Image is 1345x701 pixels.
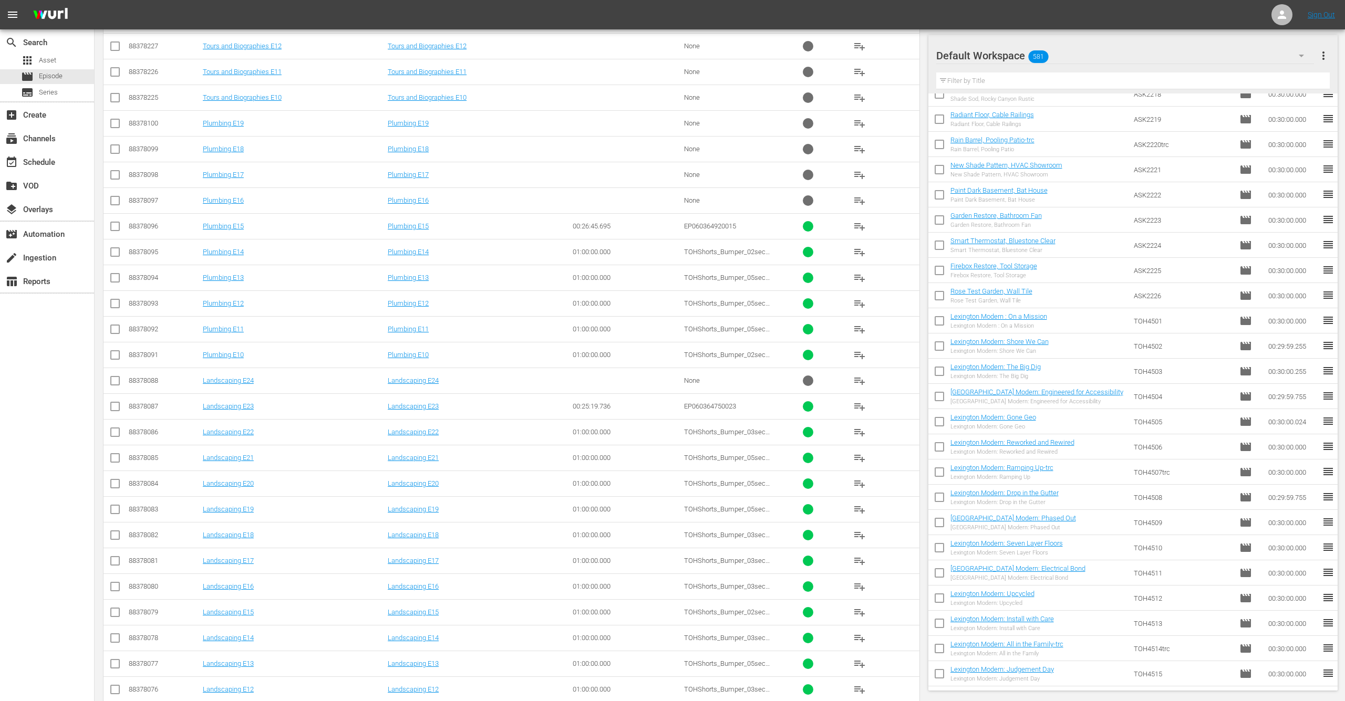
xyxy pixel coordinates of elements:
[950,489,1059,497] a: Lexington Modern: Drop in the Gutter
[847,368,872,393] button: playlist_add
[388,454,439,462] a: Landscaping E21
[1264,207,1322,233] td: 00:30:00.000
[950,287,1032,295] a: Rose Test Garden, Wall Tile
[203,351,244,359] a: Plumbing E10
[1322,541,1334,553] span: reorder
[39,87,58,98] span: Series
[684,351,770,367] span: TOHShorts_Bumper_02sec_01
[847,162,872,187] button: playlist_add
[573,325,680,333] div: 01:00:00.000
[388,299,429,307] a: Plumbing E12
[853,580,866,593] span: playlist_add
[1322,390,1334,402] span: reorder
[388,274,429,281] a: Plumbing E13
[853,271,866,284] span: playlist_add
[684,196,770,204] div: None
[1130,157,1235,182] td: ASK2221
[1130,560,1235,585] td: TOH4511
[950,212,1042,219] a: Garden Restore, Bathroom Fan
[853,246,866,258] span: playlist_add
[388,402,439,410] a: Landscaping E23
[950,111,1034,119] a: Radiant Floor, Cable Railings
[1264,359,1322,384] td: 00:30:00.255
[573,274,680,281] div: 01:00:00.000
[950,590,1034,598] a: Lexington Modern: Upcycled
[129,248,200,256] div: 88378095
[950,171,1062,178] div: New Shade Pattern, HVAC Showroom
[847,137,872,162] button: playlist_add
[388,505,439,513] a: Landscaping E19
[388,93,467,101] a: Tours and Biographies E10
[1239,113,1252,125] span: Episode
[847,317,872,342] button: playlist_add
[950,615,1054,623] a: Lexington Modern: Install with Care
[950,272,1037,279] div: Firebox Restore, Tool Storage
[388,582,439,590] a: Landscaping E16
[950,247,1056,254] div: Smart Thermostat, Bluestone Clear
[950,464,1053,472] a: Lexington Modern: Ramping Up-trc
[1239,289,1252,302] span: Episode
[388,145,429,153] a: Plumbing E18
[1322,364,1334,377] span: reorder
[1264,233,1322,258] td: 00:30:00.000
[1322,213,1334,226] span: reorder
[1322,516,1334,528] span: reorder
[684,68,770,76] div: None
[950,237,1056,245] a: Smart Thermostat, Bluestone Clear
[203,582,254,590] a: Landscaping E16
[684,505,770,521] span: TOHShorts_Bumper_05sec_02
[573,428,680,436] div: 01:00:00.000
[1239,365,1252,378] span: Episode
[1322,87,1334,100] span: reorder
[129,42,200,50] div: 88378227
[203,119,244,127] a: Plumbing E19
[203,145,244,153] a: Plumbing E18
[203,479,254,487] a: Landscaping E20
[950,297,1032,304] div: Rose Test Garden, Wall Tile
[388,608,439,616] a: Landscaping E15
[573,479,680,487] div: 01:00:00.000
[950,388,1123,396] a: [GEOGRAPHIC_DATA] Modern: Engineered for Accessibility
[388,531,439,539] a: Landscaping E18
[1322,415,1334,427] span: reorder
[388,479,439,487] a: Landscaping E20
[950,146,1034,153] div: Rain Barrel, Pooling Patio
[950,136,1034,144] a: Rain Barrel, Pooling Patio-trc
[1322,163,1334,175] span: reorder
[1239,415,1252,428] span: Episode
[1264,283,1322,308] td: 00:30:00.000
[847,85,872,110] button: playlist_add
[950,564,1085,572] a: [GEOGRAPHIC_DATA] Modern: Electrical Bond
[129,557,200,564] div: 88378081
[1130,283,1235,308] td: ASK2226
[1322,465,1334,478] span: reorder
[203,42,282,50] a: Tours and Biographies E12
[21,54,34,67] span: Asset
[950,423,1036,430] div: Lexington Modern: Gone Geo
[573,454,680,462] div: 01:00:00.000
[684,557,770,572] span: TOHShorts_Bumper_03sec_02
[1130,333,1235,359] td: TOH4502
[129,299,200,307] div: 88378093
[950,222,1042,228] div: Garden Restore, Bathroom Fan
[853,66,866,78] span: playlist_add
[936,41,1315,70] div: Default Workspace
[847,548,872,573] button: playlist_add
[388,171,429,179] a: Plumbing E17
[5,228,18,240] span: Automation
[573,505,680,513] div: 01:00:00.000
[847,291,872,316] button: playlist_add
[1239,189,1252,201] span: Episode
[388,119,429,127] a: Plumbing E19
[1264,132,1322,157] td: 00:30:00.000
[950,539,1063,547] a: Lexington Modern: Seven Layer Floors
[1322,188,1334,201] span: reorder
[1130,359,1235,384] td: TOH4503
[684,93,770,101] div: None
[853,220,866,233] span: playlist_add
[853,169,866,181] span: playlist_add
[847,239,872,265] button: playlist_add
[5,132,18,145] span: Channels
[203,505,254,513] a: Landscaping E19
[203,660,254,667] a: Landscaping E13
